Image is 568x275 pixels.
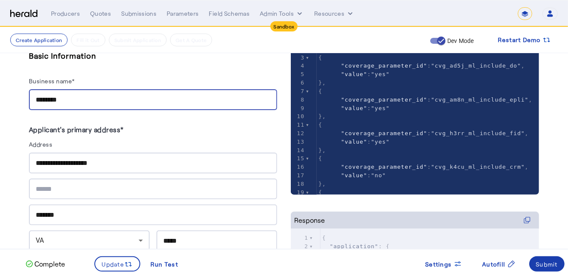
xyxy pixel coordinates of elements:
span: "cvg_ad5j_ml_include_do" [431,62,521,69]
span: "coverage_parameter_id" [341,164,427,170]
span: }, [318,113,326,119]
span: Autofill [483,260,506,269]
span: Restart Demo [498,35,541,45]
span: : { [322,243,390,249]
div: 10 [291,112,306,121]
span: { [318,54,322,61]
span: "coverage_parameter_id" [341,96,427,103]
span: Settings [426,260,452,269]
p: Complete [33,259,65,269]
button: Settings [419,256,469,272]
div: 4 [291,62,306,70]
span: : , [318,130,528,136]
div: Run Test [151,260,178,269]
span: "cvg_h3rr_ml_include_fid" [431,130,525,136]
div: Producers [51,9,80,18]
span: }, [318,147,326,153]
div: Submit [536,260,558,269]
button: Create Application [10,34,68,46]
span: "yes" [371,139,390,145]
div: 13 [291,138,306,146]
button: Get A Quote [170,34,212,46]
span: "value" [341,105,367,111]
span: "value" [341,172,367,179]
span: : , [318,164,528,170]
span: "application" [330,243,379,249]
div: 3 [291,54,306,62]
button: Run Test [144,256,185,272]
label: Business name* [29,77,75,85]
div: Parameters [167,9,199,18]
div: 19 [291,188,306,197]
div: 15 [291,154,306,163]
div: 5 [291,70,306,79]
div: 6 [291,79,306,87]
div: 11 [291,121,306,129]
div: 7 [291,87,306,96]
span: { [322,235,326,241]
div: 12 [291,129,306,138]
span: "coverage_parameter_id" [341,62,427,69]
button: Submit [529,256,565,272]
span: { [318,88,322,94]
h5: Basic Information [29,49,277,62]
div: Sandbox [270,21,298,31]
span: { [318,189,322,196]
div: 18 [291,180,306,188]
div: Quotes [90,9,111,18]
img: Herald Logo [10,10,37,18]
button: Autofill [476,256,523,272]
span: : [318,71,390,77]
div: Field Schemas [209,9,250,18]
span: { [318,155,322,162]
div: Submissions [121,9,156,18]
span: VA [36,236,44,244]
div: Response [294,215,325,225]
span: : [318,139,390,145]
button: Restart Demo [491,32,558,48]
button: Update [94,256,141,272]
span: }, [318,79,326,86]
div: 1 [291,234,310,242]
div: 2 [291,242,310,251]
span: : , [318,62,525,69]
div: 8 [291,96,306,104]
label: Applicant's primary address* [29,125,124,133]
span: "coverage_parameter_id" [341,130,427,136]
span: "yes" [371,71,390,77]
span: : , [318,96,532,103]
button: Resources dropdown menu [314,9,355,18]
span: "cvg_k4cu_ml_include_crm" [431,164,525,170]
span: "no" [371,172,386,179]
span: { [318,122,322,128]
span: }, [318,181,326,187]
button: Fill it Out [71,34,105,46]
div: 16 [291,163,306,171]
button: internal dropdown menu [260,9,304,18]
span: Update [102,260,125,269]
div: 9 [291,104,306,113]
div: 17 [291,171,306,180]
span: : [318,172,386,179]
button: Submit Application [109,34,167,46]
span: : [318,105,390,111]
span: "cvg_am8n_ml_include_epli" [431,96,529,103]
span: "value" [341,139,367,145]
label: Dev Mode [446,37,474,45]
span: "value" [341,71,367,77]
div: 14 [291,146,306,155]
span: "yes" [371,105,390,111]
label: Address [29,141,53,148]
